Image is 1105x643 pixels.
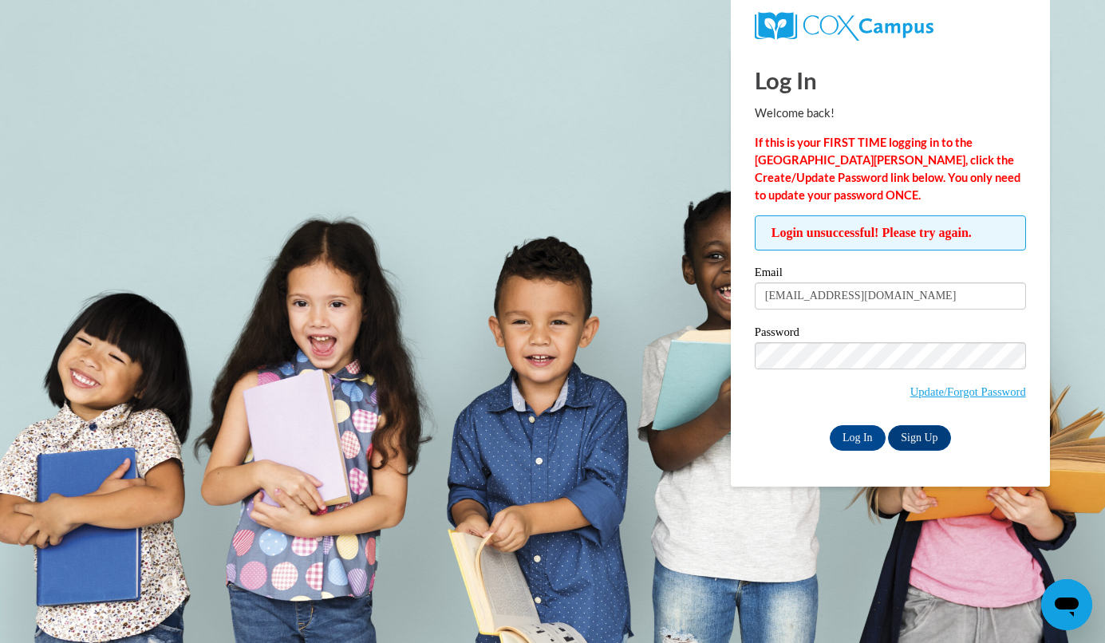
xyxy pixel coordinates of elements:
[755,105,1026,122] p: Welcome back!
[755,136,1020,202] strong: If this is your FIRST TIME logging in to the [GEOGRAPHIC_DATA][PERSON_NAME], click the Create/Upd...
[755,12,1026,41] a: COX Campus
[830,425,886,451] input: Log In
[755,64,1026,97] h1: Log In
[1041,579,1092,630] iframe: Button to launch messaging window
[755,12,933,41] img: COX Campus
[888,425,950,451] a: Sign Up
[755,266,1026,282] label: Email
[910,385,1026,398] a: Update/Forgot Password
[755,326,1026,342] label: Password
[755,215,1026,250] span: Login unsuccessful! Please try again.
